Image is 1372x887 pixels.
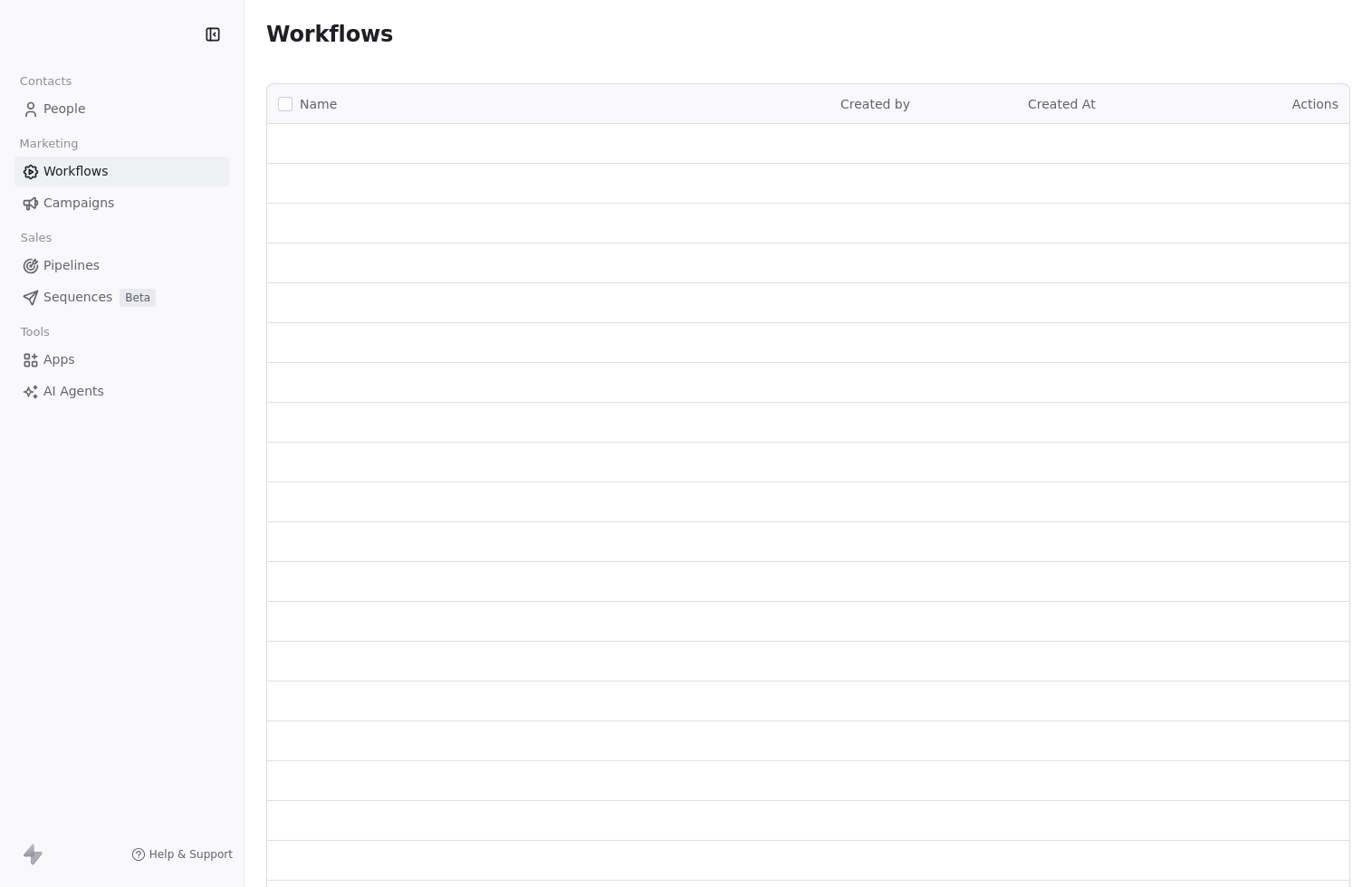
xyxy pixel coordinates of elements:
[120,289,156,307] span: Beta
[13,319,57,346] span: Tools
[43,194,114,213] span: Campaigns
[13,224,60,252] span: Sales
[840,97,910,111] span: Created by
[1028,97,1096,111] span: Created At
[14,377,229,406] a: AI Agents
[14,157,229,186] a: Workflows
[43,350,75,369] span: Apps
[14,188,229,218] a: Campaigns
[43,288,112,307] span: Sequences
[14,345,229,375] a: Apps
[43,162,109,181] span: Workflows
[43,382,104,401] span: AI Agents
[131,847,233,862] a: Help & Support
[12,130,86,157] span: Marketing
[43,256,100,275] span: Pipelines
[43,100,86,119] span: People
[300,95,337,114] span: Name
[1292,97,1338,111] span: Actions
[12,68,80,95] span: Contacts
[14,251,229,281] a: Pipelines
[14,94,229,124] a: People
[14,282,229,312] a: SequencesBeta
[149,847,233,862] span: Help & Support
[266,22,393,47] span: Workflows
